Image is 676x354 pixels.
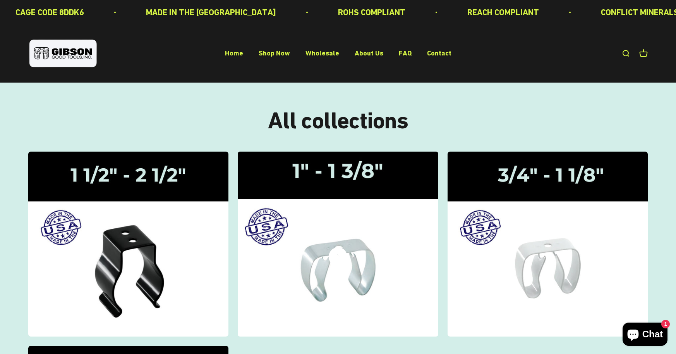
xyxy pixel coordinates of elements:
a: Wholesale [305,49,339,57]
p: CAGE CODE 8DDK6 [15,5,84,19]
a: Home [225,49,243,57]
a: FAQ [399,49,412,57]
img: Gripper Clips | 1" - 1 3/8" [232,146,444,342]
img: Gripper Clips | 3/4" - 1 1/8" [448,152,648,337]
a: Contact [427,49,451,57]
img: Gibson gripper clips one and a half inch to two and a half inches [28,152,228,337]
p: MADE IN THE [GEOGRAPHIC_DATA] [146,5,276,19]
a: About Us [355,49,383,57]
p: REACH COMPLIANT [467,5,539,19]
a: Gripper Clips | 1" - 1 3/8" [238,152,438,337]
inbox-online-store-chat: Shopify online store chat [620,323,670,348]
p: ROHS COMPLIANT [338,5,405,19]
a: Shop Now [259,49,290,57]
h1: All collections [28,107,648,133]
